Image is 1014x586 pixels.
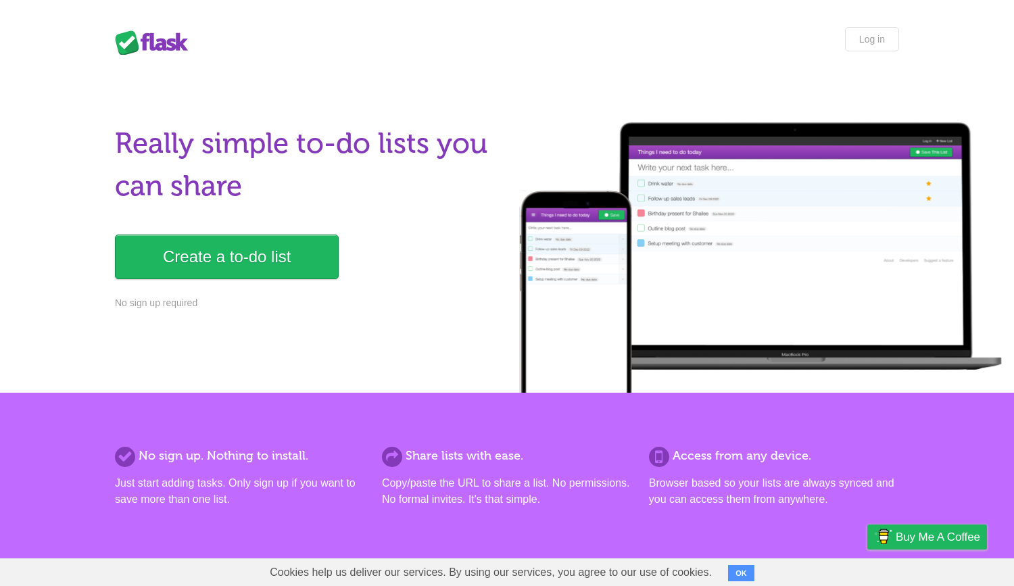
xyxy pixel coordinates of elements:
[874,525,892,548] img: Buy me a coffee
[728,565,754,581] button: OK
[115,475,365,508] p: Just start adding tasks. Only sign up if you want to save more than one list.
[382,475,632,508] p: Copy/paste the URL to share a list. No permissions. No formal invites. It's that simple.
[115,122,499,207] h1: Really simple to-do lists you can share
[896,525,980,549] span: Buy me a coffee
[115,447,365,465] h2: No sign up. Nothing to install.
[256,559,725,586] span: Cookies help us deliver our services. By using our services, you agree to our use of cookies.
[845,27,899,51] a: Log in
[649,475,899,508] p: Browser based so your lists are always synced and you can access them from anywhere.
[115,296,499,310] p: No sign up required
[115,30,196,55] div: Flask Lists
[115,235,339,279] a: Create a to-do list
[867,524,987,550] a: Buy me a coffee
[649,447,899,465] h2: Access from any device.
[382,447,632,465] h2: Share lists with ease.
